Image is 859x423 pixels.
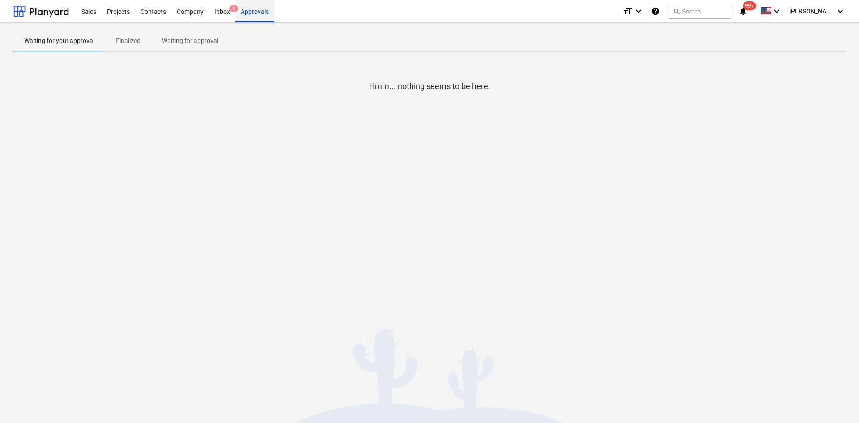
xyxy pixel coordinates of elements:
i: Knowledge base [651,6,660,17]
span: search [673,8,680,15]
button: Search [669,4,731,19]
i: keyboard_arrow_down [771,6,782,17]
p: Hmm... nothing seems to be here. [369,81,490,92]
span: [PERSON_NAME] [789,8,834,15]
span: 3 [229,5,238,12]
i: format_size [622,6,633,17]
span: 99+ [743,1,756,10]
div: Widget de chat [814,380,859,423]
p: Waiting for your approval [24,36,94,46]
i: notifications [739,6,748,17]
p: Finalized [116,36,140,46]
i: keyboard_arrow_down [633,6,644,17]
iframe: Chat Widget [814,380,859,423]
i: keyboard_arrow_down [835,6,846,17]
p: Waiting for approval [162,36,218,46]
